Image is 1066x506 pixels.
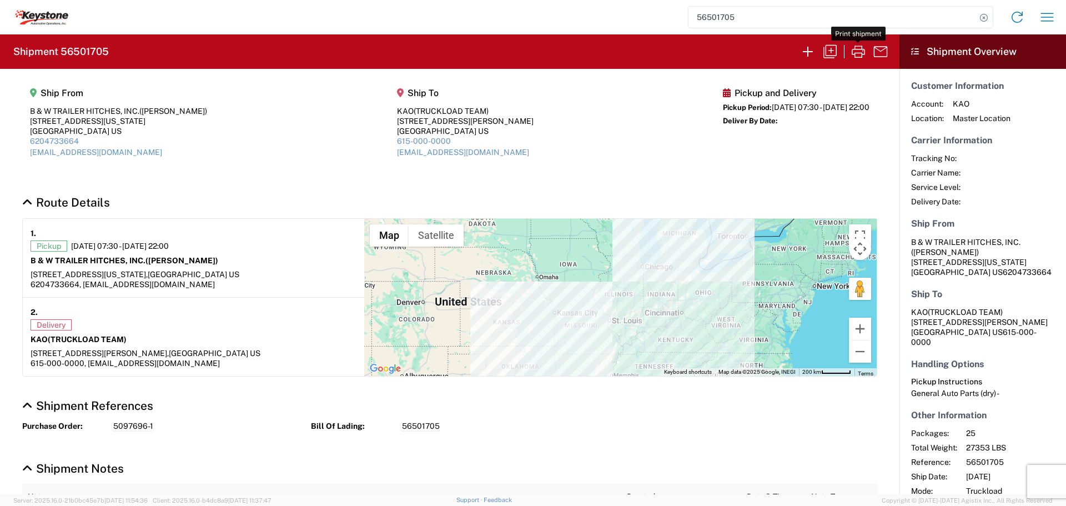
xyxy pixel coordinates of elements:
address: [GEOGRAPHIC_DATA] US [911,307,1054,347]
span: ([PERSON_NAME]) [139,107,207,116]
span: Delivery [31,319,72,330]
span: Account: [911,99,944,109]
input: Shipment, tracking or reference number [688,7,976,28]
h5: Ship From [30,88,207,98]
span: Packages: [911,428,957,438]
strong: KAO [31,335,127,344]
button: Map Scale: 200 km per 50 pixels [799,368,854,376]
span: [STREET_ADDRESS][PERSON_NAME], [31,349,169,358]
span: 56501705 [966,457,1061,467]
button: Keyboard shortcuts [664,368,712,376]
span: ([PERSON_NAME]) [911,248,979,257]
span: [STREET_ADDRESS][US_STATE], [31,270,148,279]
button: Show street map [370,224,409,247]
span: Pickup Period: [723,103,772,112]
strong: Purchase Order: [22,421,105,432]
button: Show satellite imagery [409,224,464,247]
strong: Bill Of Lading: [311,421,394,432]
div: [STREET_ADDRESS][PERSON_NAME] [397,116,534,126]
span: [DATE] [966,472,1061,482]
img: Google [367,362,404,376]
span: Ship Date: [911,472,957,482]
a: 615-000-0000 [397,137,451,146]
a: Hide Details [22,196,110,209]
span: Map data ©2025 Google, INEGI [718,369,796,375]
a: [EMAIL_ADDRESS][DOMAIN_NAME] [397,148,529,157]
span: KAO [STREET_ADDRESS][PERSON_NAME] [911,308,1048,327]
button: Drag Pegman onto the map to open Street View [849,278,871,300]
h2: Shipment 56501705 [13,45,109,58]
span: Truckload [966,486,1061,496]
h6: Pickup Instructions [911,377,1054,387]
span: Service Level: [911,182,961,192]
span: 25 [966,428,1061,438]
div: KAO [397,106,534,116]
span: [GEOGRAPHIC_DATA] US [169,349,260,358]
h5: Pickup and Delivery [723,88,869,98]
div: 615-000-0000, [EMAIL_ADDRESS][DOMAIN_NAME] [31,358,356,368]
a: Hide Details [22,462,124,475]
h5: Customer Information [911,81,1054,91]
h5: Handling Options [911,359,1054,369]
div: [STREET_ADDRESS][US_STATE] [30,116,207,126]
span: Location: [911,113,944,123]
span: Tracking No: [911,153,961,163]
div: General Auto Parts (dry) - [911,388,1054,398]
span: Mode: [911,486,957,496]
span: Total Weight: [911,443,957,453]
a: Feedback [484,497,512,503]
span: 200 km [802,369,821,375]
span: Deliver By Date: [723,117,778,125]
span: (TRUCKLOAD TEAM) [414,107,489,116]
span: Pickup [31,241,67,252]
span: [DATE] 11:37:47 [228,497,271,504]
header: Shipment Overview [899,34,1066,69]
div: [GEOGRAPHIC_DATA] US [30,126,207,136]
span: Carrier Name: [911,168,961,178]
span: (TRUCKLOAD TEAM) [48,335,127,344]
strong: B & W TRAILER HITCHES, INC. [31,256,218,265]
div: [GEOGRAPHIC_DATA] US [397,126,534,136]
span: [STREET_ADDRESS][US_STATE] [911,258,1027,267]
div: 6204733664, [EMAIL_ADDRESS][DOMAIN_NAME] [31,279,356,289]
span: Reference: [911,457,957,467]
a: Support [456,497,484,503]
span: [GEOGRAPHIC_DATA] US [148,270,239,279]
span: 56501705 [402,421,440,432]
span: Copyright © [DATE]-[DATE] Agistix Inc., All Rights Reserved [882,495,1053,505]
span: [DATE] 11:54:36 [104,497,148,504]
span: Master Location [953,113,1010,123]
a: Hide Details [22,399,153,413]
h5: Ship To [911,289,1054,299]
a: [EMAIL_ADDRESS][DOMAIN_NAME] [30,148,162,157]
span: Delivery Date: [911,197,961,207]
span: 6204733664 [1003,268,1052,277]
button: Zoom out [849,340,871,363]
span: Client: 2025.16.0-b4dc8a9 [153,497,271,504]
span: ([PERSON_NAME]) [145,256,218,265]
span: 615-000-0000 [911,328,1037,347]
h5: Ship To [397,88,534,98]
div: B & W TRAILER HITCHES, INC. [30,106,207,116]
a: Terms [858,370,873,377]
button: Zoom in [849,318,871,340]
span: [DATE] 07:30 - [DATE] 22:00 [772,103,869,112]
address: [GEOGRAPHIC_DATA] US [911,237,1054,277]
h5: Carrier Information [911,135,1054,146]
strong: 2. [31,305,38,319]
span: B & W TRAILER HITCHES, INC. [911,238,1020,247]
button: Toggle fullscreen view [849,224,871,247]
span: (TRUCKLOAD TEAM) [928,308,1003,317]
span: 27353 LBS [966,443,1061,453]
h5: Other Information [911,410,1054,420]
span: 5097696-1 [113,421,153,432]
a: 6204733664 [30,137,79,146]
span: KAO [953,99,1010,109]
strong: 1. [31,227,36,241]
a: Open this area in Google Maps (opens a new window) [367,362,404,376]
span: Server: 2025.16.0-21b0bc45e7b [13,497,148,504]
h5: Ship From [911,218,1054,229]
button: Map camera controls [849,238,871,260]
span: [DATE] 07:30 - [DATE] 22:00 [71,241,169,251]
